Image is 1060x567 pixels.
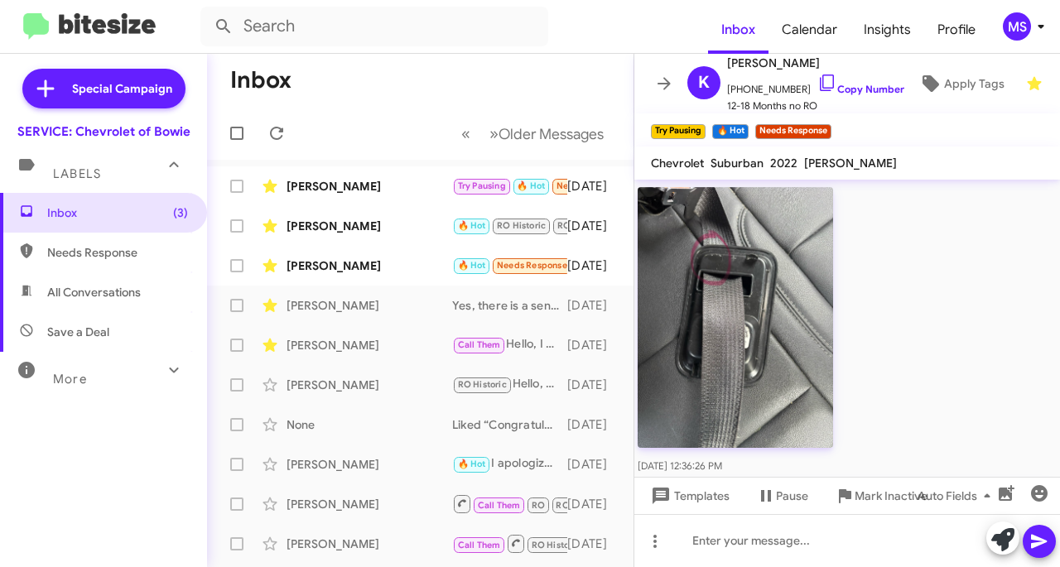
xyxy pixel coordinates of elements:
div: [DATE] [567,218,620,234]
button: Pause [743,481,821,511]
div: [DATE] [567,257,620,274]
div: None [287,416,452,433]
a: Special Campaign [22,69,185,108]
div: [DATE] [567,496,620,512]
span: 🔥 Hot [458,220,486,231]
small: Try Pausing [651,124,706,139]
span: Suburban [711,156,764,171]
button: Previous [451,117,480,151]
span: All Conversations [47,284,141,300]
div: [PERSON_NAME] [287,456,452,473]
span: Inbox [47,204,188,221]
div: [PERSON_NAME] [287,496,452,512]
div: Liked “Congratulations! That information should be from the warranty company” [452,416,567,433]
span: RO Historic [458,379,507,390]
a: Calendar [768,6,850,54]
span: More [53,372,87,387]
span: Auto Fields [918,481,997,511]
div: Anything for [DATE]? [452,216,567,235]
span: 🔥 Hot [458,459,486,469]
a: Copy Number [817,83,904,95]
span: Call Them [458,339,501,350]
div: We do and it looks available all throughout the day, What time works for you. [452,533,567,554]
span: Needs Response [556,180,627,191]
input: Search [200,7,548,46]
div: SERVICE: Chevrolet of Bowie [17,123,190,140]
div: [DATE] [567,416,620,433]
div: Ok. How much is the service and do you do them on the weekend? [452,256,567,275]
span: « [461,123,470,144]
div: [PERSON_NAME] [287,337,452,353]
span: » [489,123,499,144]
div: Inbound Call [452,493,567,514]
span: K [698,70,710,96]
span: Try Pausing [458,180,506,191]
span: 🔥 Hot [458,260,486,271]
span: 🔥 Hot [517,180,545,191]
div: Hello, Chevrolet recommends service every 5,000 to 6,000 miles or 6 months. Unless you have servi... [452,375,567,394]
button: Next [479,117,614,151]
span: RO Historic [497,220,546,231]
small: 🔥 Hot [712,124,748,139]
span: Older Messages [499,125,604,143]
div: Can you update me on the seatbelt part ? [452,176,567,195]
div: [DATE] [567,178,620,195]
span: Needs Response [47,244,188,261]
div: I apologize for the delay, did you still need to schedule? [452,454,567,473]
span: [PERSON_NAME] [804,156,897,171]
div: Hello, I am sorry for the delayed response. Has anyone gave you a call back? [452,335,567,354]
span: Pause [776,481,808,511]
span: Labels [53,166,101,181]
div: [PERSON_NAME] [287,218,452,234]
nav: Page navigation example [452,117,614,151]
div: [PERSON_NAME] [287,178,452,195]
div: [PERSON_NAME] [287,377,452,393]
span: Templates [648,481,730,511]
a: Profile [924,6,989,54]
span: (3) [173,204,188,221]
div: MS [1003,12,1031,41]
span: Mark Inactive [855,481,927,511]
span: Apply Tags [944,69,1005,99]
span: RO Historic [532,540,581,550]
span: 12-18 Months no RO [727,98,904,114]
span: Chevrolet [651,156,704,171]
a: Inbox [708,6,768,54]
span: Special Campaign [72,80,172,97]
span: Call Them [458,540,501,550]
div: [PERSON_NAME] [287,257,452,274]
h1: Inbox [230,67,291,94]
small: Needs Response [755,124,831,139]
button: Mark Inactive [821,481,941,511]
div: Yes, there is a sensor and calibration that needs to be done. $190.00 in labor and the sensor is ... [452,297,567,314]
button: MS [989,12,1042,41]
span: [PERSON_NAME] [727,53,904,73]
span: [PHONE_NUMBER] [727,73,904,98]
div: [DATE] [567,377,620,393]
span: Save a Deal [47,324,109,340]
span: RO Responded [556,500,619,511]
button: Auto Fields [904,481,1010,511]
div: [PERSON_NAME] [287,297,452,314]
span: Call Them [478,500,521,511]
span: [DATE] 12:36:26 PM [638,459,722,472]
div: [DATE] [567,456,620,473]
div: [PERSON_NAME] [287,536,452,552]
a: Insights [850,6,924,54]
button: Templates [634,481,743,511]
div: [DATE] [567,337,620,353]
button: Apply Tags [904,69,1018,99]
span: RO [532,500,545,511]
img: MEb0c2e4a2fba4e438a855ed9da148dfaf [638,187,833,448]
span: Needs Response [497,260,567,271]
div: [DATE] [567,536,620,552]
div: [DATE] [567,297,620,314]
span: RO Responded Historic [557,220,657,231]
span: 2022 [770,156,797,171]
